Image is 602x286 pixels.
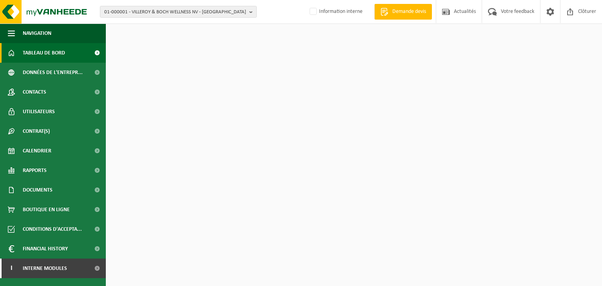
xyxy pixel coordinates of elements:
[23,63,83,82] span: Données de l'entrepr...
[390,8,428,16] span: Demande devis
[308,6,363,18] label: Information interne
[23,141,51,161] span: Calendrier
[8,259,15,278] span: I
[100,6,257,18] button: 01-000001 - VILLEROY & BOCH WELLNESS NV - [GEOGRAPHIC_DATA]
[23,219,82,239] span: Conditions d'accepta...
[23,239,68,259] span: Financial History
[23,43,65,63] span: Tableau de bord
[104,6,246,18] span: 01-000001 - VILLEROY & BOCH WELLNESS NV - [GEOGRAPHIC_DATA]
[23,259,67,278] span: Interne modules
[23,82,46,102] span: Contacts
[23,180,53,200] span: Documents
[374,4,432,20] a: Demande devis
[23,200,70,219] span: Boutique en ligne
[23,102,55,121] span: Utilisateurs
[23,121,50,141] span: Contrat(s)
[23,24,51,43] span: Navigation
[23,161,47,180] span: Rapports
